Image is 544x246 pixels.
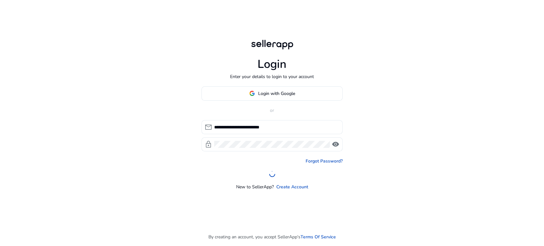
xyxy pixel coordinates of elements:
[205,141,212,148] span: lock
[236,184,274,190] p: New to SellerApp?
[201,107,343,114] p: or
[301,234,336,240] a: Terms Of Service
[201,86,343,101] button: Login with Google
[276,184,308,190] a: Create Account
[306,158,343,164] a: Forgot Password?
[332,141,339,148] span: visibility
[249,90,255,96] img: google-logo.svg
[205,123,212,131] span: mail
[257,57,287,71] h1: Login
[258,90,295,97] span: Login with Google
[230,73,314,80] p: Enter your details to login to your account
